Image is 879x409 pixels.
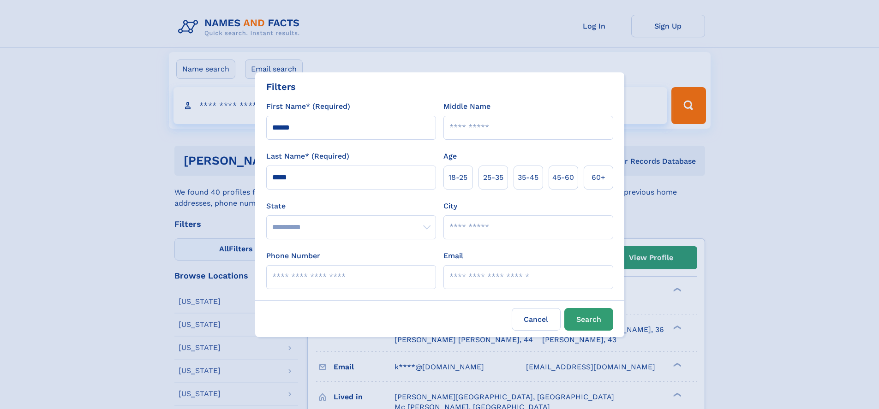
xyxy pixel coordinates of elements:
label: Age [443,151,457,162]
label: First Name* (Required) [266,101,350,112]
label: State [266,201,436,212]
span: 45‑60 [552,172,574,183]
label: Phone Number [266,250,320,261]
label: Email [443,250,463,261]
button: Search [564,308,613,331]
div: Filters [266,80,296,94]
label: City [443,201,457,212]
span: 60+ [592,172,605,183]
label: Last Name* (Required) [266,151,349,162]
span: 25‑35 [483,172,503,183]
label: Middle Name [443,101,490,112]
span: 35‑45 [518,172,538,183]
label: Cancel [512,308,561,331]
span: 18‑25 [448,172,467,183]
